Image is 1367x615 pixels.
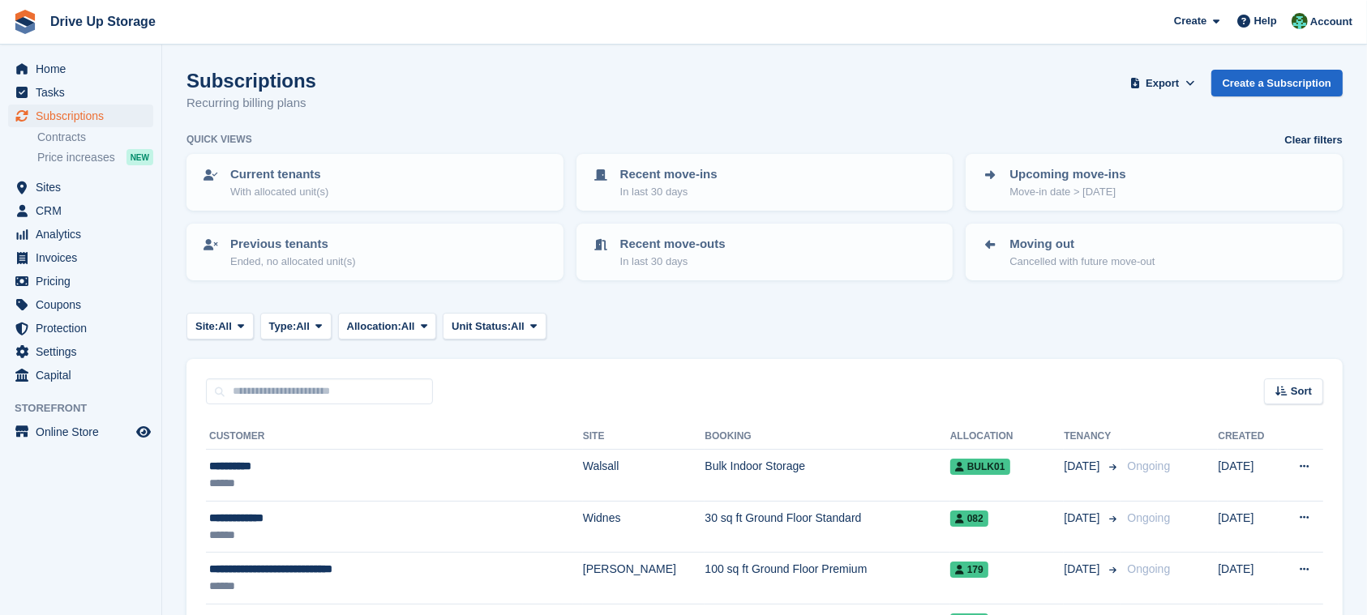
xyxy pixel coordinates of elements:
p: Move-in date > [DATE] [1009,184,1125,200]
span: Unit Status: [452,318,511,335]
span: Pricing [36,270,133,293]
span: Sort [1291,383,1312,399]
img: Camille [1292,13,1308,29]
span: Ongoing [1127,511,1170,524]
a: menu [8,421,153,443]
span: Coupons [36,293,133,316]
span: Ongoing [1127,459,1170,472]
a: menu [8,317,153,340]
span: Protection [36,317,133,340]
p: Recent move-ins [620,165,718,184]
span: All [218,318,232,335]
th: Allocation [950,424,1065,450]
span: Home [36,58,133,80]
a: menu [8,223,153,246]
span: Bulk01 [950,459,1010,475]
td: Walsall [583,450,705,502]
span: Create [1174,13,1206,29]
span: Invoices [36,246,133,269]
p: Ended, no allocated unit(s) [230,254,356,270]
span: All [296,318,310,335]
span: All [401,318,415,335]
button: Export [1127,70,1198,96]
a: Current tenants With allocated unit(s) [188,156,562,209]
th: Tenancy [1064,424,1121,450]
p: Current tenants [230,165,328,184]
div: NEW [126,149,153,165]
a: menu [8,364,153,387]
button: Unit Status: All [443,313,546,340]
span: Help [1254,13,1277,29]
td: 100 sq ft Ground Floor Premium [705,553,949,604]
td: 30 sq ft Ground Floor Standard [705,501,949,553]
td: Bulk Indoor Storage [705,450,949,502]
td: Widnes [583,501,705,553]
th: Created [1218,424,1279,450]
td: [DATE] [1218,501,1279,553]
a: Recent move-ins In last 30 days [578,156,952,209]
a: menu [8,340,153,363]
span: 179 [950,562,988,578]
button: Type: All [260,313,332,340]
h1: Subscriptions [186,70,316,92]
span: Sites [36,176,133,199]
span: Tasks [36,81,133,104]
span: [DATE] [1064,561,1103,578]
h6: Quick views [186,132,252,147]
p: Moving out [1009,235,1155,254]
span: Settings [36,340,133,363]
a: Moving out Cancelled with future move-out [967,225,1341,279]
a: Recent move-outs In last 30 days [578,225,952,279]
span: Online Store [36,421,133,443]
a: menu [8,246,153,269]
th: Customer [206,424,583,450]
a: menu [8,199,153,222]
p: Recent move-outs [620,235,726,254]
a: menu [8,270,153,293]
th: Booking [705,424,949,450]
a: Upcoming move-ins Move-in date > [DATE] [967,156,1341,209]
th: Site [583,424,705,450]
p: Upcoming move-ins [1009,165,1125,184]
span: Account [1310,14,1352,30]
span: Subscriptions [36,105,133,127]
td: [PERSON_NAME] [583,553,705,604]
button: Allocation: All [338,313,437,340]
span: CRM [36,199,133,222]
span: All [511,318,525,335]
td: [DATE] [1218,553,1279,604]
a: menu [8,81,153,104]
img: stora-icon-8386f47178a22dfd0bd8f6a31ec36ba5ce8667c1dd55bd0f319d3a0aa187defe.svg [13,10,37,34]
span: Ongoing [1127,562,1170,575]
a: menu [8,58,153,80]
span: [DATE] [1064,458,1103,475]
a: Preview store [134,422,153,442]
p: In last 30 days [620,254,726,270]
span: Storefront [15,400,161,416]
a: Contracts [37,130,153,145]
p: Recurring billing plans [186,94,316,113]
span: Type: [269,318,297,335]
p: In last 30 days [620,184,718,200]
span: Export [1146,75,1179,92]
a: Create a Subscription [1211,70,1343,96]
a: Price increases NEW [37,148,153,166]
span: Allocation: [347,318,401,335]
span: Analytics [36,223,133,246]
a: Drive Up Storage [44,8,162,35]
a: Clear filters [1284,132,1343,148]
a: Previous tenants Ended, no allocated unit(s) [188,225,562,279]
td: [DATE] [1218,450,1279,502]
p: Previous tenants [230,235,356,254]
a: menu [8,105,153,127]
a: menu [8,293,153,316]
p: Cancelled with future move-out [1009,254,1155,270]
span: Capital [36,364,133,387]
p: With allocated unit(s) [230,184,328,200]
span: Price increases [37,150,115,165]
a: menu [8,176,153,199]
button: Site: All [186,313,254,340]
span: 082 [950,510,988,527]
span: [DATE] [1064,510,1103,527]
span: Site: [195,318,218,335]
